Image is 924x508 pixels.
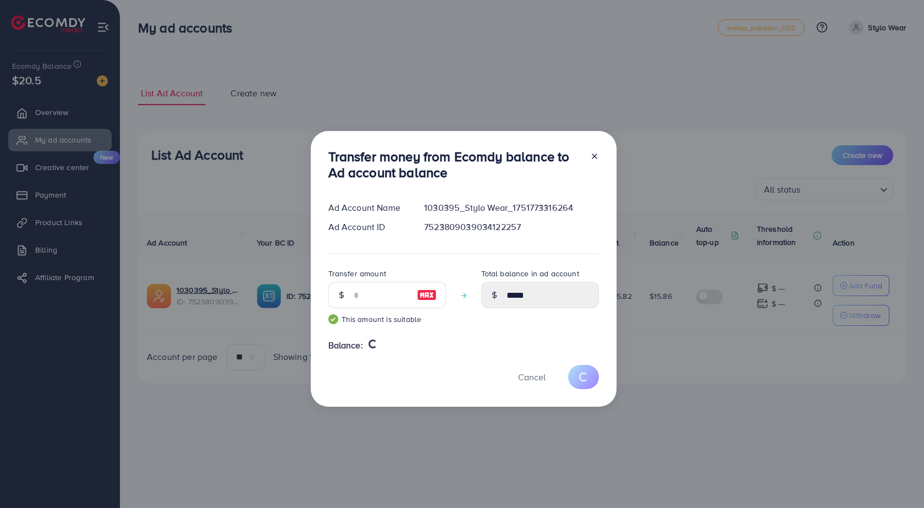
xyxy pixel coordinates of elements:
[877,458,916,500] iframe: Chat
[518,371,546,383] span: Cancel
[328,268,386,279] label: Transfer amount
[320,221,416,233] div: Ad Account ID
[415,221,607,233] div: 7523809039034122257
[328,339,363,352] span: Balance:
[320,201,416,214] div: Ad Account Name
[504,365,559,389] button: Cancel
[328,149,581,181] h3: Transfer money from Ecomdy balance to Ad account balance
[328,314,446,325] small: This amount is suitable
[415,201,607,214] div: 1030395_Stylo Wear_1751773316264
[417,288,437,302] img: image
[481,268,579,279] label: Total balance in ad account
[328,314,338,324] img: guide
